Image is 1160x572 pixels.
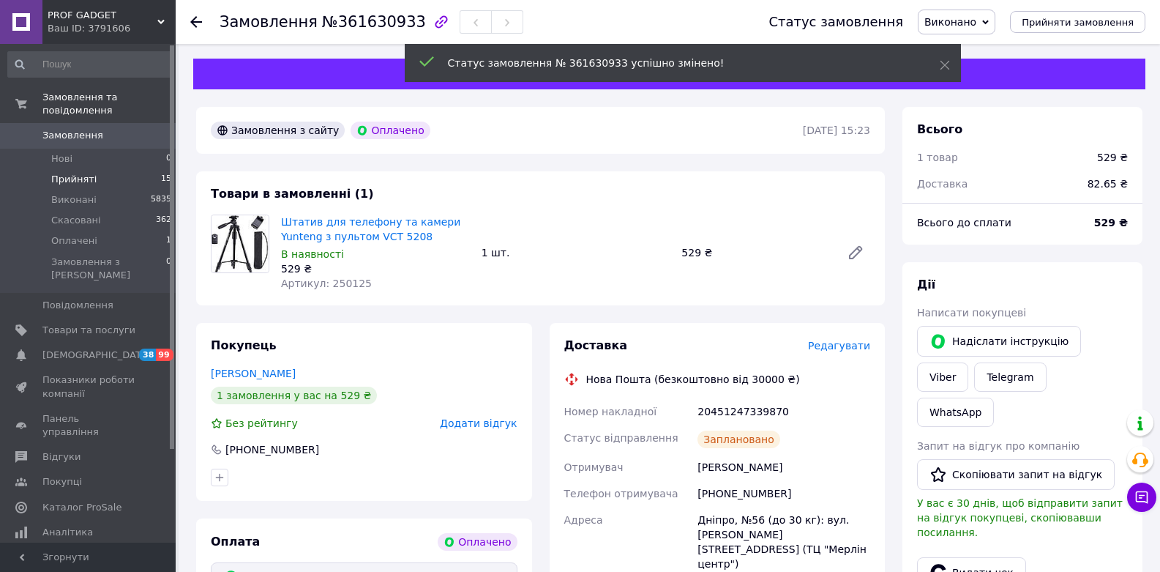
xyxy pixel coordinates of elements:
[42,526,93,539] span: Аналітика
[564,461,624,473] span: Отримувач
[564,406,657,417] span: Номер накладної
[676,242,835,263] div: 529 ₴
[583,372,804,387] div: Нова Пошта (безкоштовно від 30000 ₴)
[281,216,460,242] a: Штатив для телефону та камери Yunteng з пультом VCT 5208
[438,533,517,551] div: Оплачено
[974,363,1046,392] a: Telegram
[190,15,202,29] div: Повернутися назад
[42,299,113,312] span: Повідомлення
[161,173,171,186] span: 15
[917,398,994,427] a: WhatsApp
[440,417,517,429] span: Додати відгук
[1010,11,1145,33] button: Прийняти замовлення
[917,307,1026,319] span: Написати покупцеві
[211,387,377,404] div: 1 замовлення у вас на 529 ₴
[841,238,870,267] a: Редагувати
[42,374,135,400] span: Показники роботи компанії
[156,349,173,361] span: 99
[564,514,603,526] span: Адреса
[917,363,968,392] a: Viber
[42,91,176,117] span: Замовлення та повідомлення
[564,338,628,352] span: Доставка
[51,214,101,227] span: Скасовані
[695,398,873,425] div: 20451247339870
[166,152,171,166] span: 0
[803,125,870,136] time: [DATE] 15:23
[1022,17,1134,28] span: Прийняти замовлення
[564,432,678,444] span: Статус відправлення
[1079,168,1137,200] div: 82.65 ₴
[768,15,903,29] div: Статус замовлення
[211,368,296,379] a: [PERSON_NAME]
[281,261,470,276] div: 529 ₴
[51,193,97,207] span: Виконані
[917,122,962,136] span: Всього
[166,256,171,282] span: 0
[211,338,277,352] span: Покупець
[917,497,1123,538] span: У вас є 30 днів, щоб відправити запит на відгук покупцеві, скопіювавши посилання.
[564,488,678,499] span: Телефон отримувача
[42,324,135,337] span: Товари та послуги
[42,349,151,362] span: [DEMOGRAPHIC_DATA]
[924,16,976,28] span: Виконано
[51,173,97,186] span: Прийняті
[281,278,372,289] span: Артикул: 250125
[212,215,269,272] img: Штатив для телефону та камери Yunteng з пультом VCT 5208
[156,214,171,227] span: 362
[917,152,958,163] span: 1 товар
[7,51,173,78] input: Пошук
[166,234,171,248] span: 1
[42,412,135,439] span: Панель управління
[42,450,81,464] span: Відгуки
[139,349,156,361] span: 38
[42,475,82,489] span: Покупці
[225,417,298,429] span: Без рейтингу
[42,129,103,142] span: Замовлення
[151,193,171,207] span: 5835
[48,9,157,22] span: PROF GADGET
[917,217,1011,229] span: Всього до сплати
[917,326,1081,357] button: Надіслати інструкцію
[211,187,374,201] span: Товари в замовленні (1)
[51,234,97,248] span: Оплачені
[476,242,676,263] div: 1 шт.
[48,22,176,35] div: Ваш ID: 3791606
[1127,483,1156,512] button: Чат з покупцем
[351,122,430,139] div: Оплачено
[220,13,318,31] span: Замовлення
[224,442,321,457] div: [PHONE_NUMBER]
[917,440,1079,452] span: Запит на відгук про компанію
[1094,217,1128,229] b: 529 ₴
[211,122,345,139] div: Замовлення з сайту
[1097,150,1128,165] div: 529 ₴
[808,340,870,352] span: Редагувати
[51,256,166,282] span: Замовлення з [PERSON_NAME]
[695,454,873,480] div: [PERSON_NAME]
[322,13,426,31] span: №361630933
[42,501,121,514] span: Каталог ProSale
[281,248,344,260] span: В наявності
[448,56,903,70] div: Статус замовлення № 361630933 успішно змінено!
[917,178,968,190] span: Доставка
[211,535,260,549] span: Оплата
[917,459,1115,490] button: Скопіювати запит на відгук
[697,431,780,448] div: Заплановано
[917,278,935,291] span: Дії
[51,152,72,166] span: Нові
[695,480,873,507] div: [PHONE_NUMBER]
